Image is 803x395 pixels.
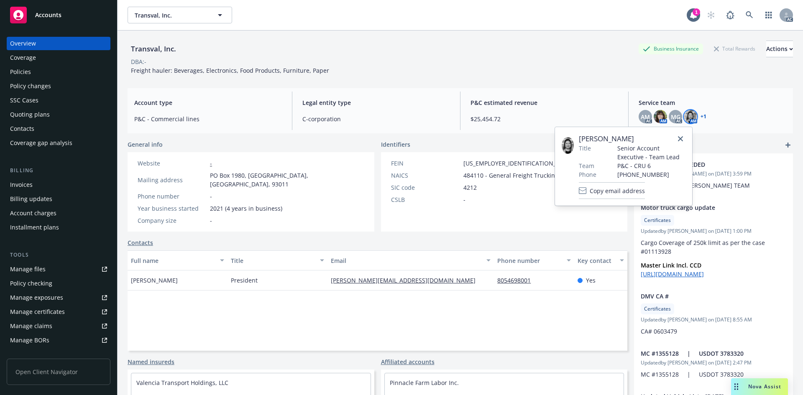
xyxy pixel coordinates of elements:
span: P&C - Commercial lines [134,115,282,123]
a: Pinnacle Farm Labor Inc. [390,379,459,387]
span: AM [641,112,650,121]
span: C-corporation [302,115,450,123]
div: Billing updates [10,192,52,206]
span: Transval, Inc. [135,11,207,20]
a: Overview [7,37,110,50]
a: Affiliated accounts [381,357,435,366]
a: Switch app [760,7,777,23]
a: Search [741,7,758,23]
div: Motor truck cargo updateCertificatesUpdatedby [PERSON_NAME] on [DATE] 1:00 PMCargo Coverage of 25... [634,196,793,285]
span: [PHONE_NUMBER] [617,170,685,179]
span: MG [671,112,680,121]
a: Named insureds [128,357,174,366]
span: Updated by [PERSON_NAME] on [DATE] 3:59 PM [641,170,786,178]
div: Key contact [578,256,615,265]
span: Accounts [35,12,61,18]
div: DBA: - [131,57,146,66]
a: Manage exposures [7,291,110,304]
span: DMV CA # [641,292,765,301]
a: Coverage [7,51,110,64]
div: Coverage gap analysis [10,136,72,150]
span: Service team [639,98,786,107]
div: Summary of insurance [10,348,74,361]
button: Transval, Inc. [128,7,232,23]
img: photo [684,110,697,123]
span: Legal entity type [302,98,450,107]
div: Manage claims [10,319,52,333]
span: IF XS Quote IS NEEDED [641,160,765,169]
span: 2021 (4 years in business) [210,204,282,213]
a: Start snowing [703,7,719,23]
div: Policy changes [10,79,51,93]
a: Manage BORs [7,334,110,347]
div: Policy checking [10,277,52,290]
div: IF XS Quote IS NEEDEDUpdatedby [PERSON_NAME] on [DATE] 3:59 PMDO NOT GO TO [PERSON_NAME] TEAM [634,153,793,196]
span: Title [579,144,591,153]
a: SSC Cases [7,94,110,107]
span: [PERSON_NAME] [131,276,178,285]
a: Billing updates [7,192,110,206]
a: Valencia Transport Holdings, LLC [136,379,228,387]
div: Website [138,159,207,168]
p: Cargo Coverage of 250k limit as per the case #01113928 [641,238,786,256]
span: Freight hauler: Beverages, Electronics, Food Products, Furniture, Paper [131,66,329,74]
img: employee photo [562,137,574,154]
div: FEIN [391,159,460,168]
a: Installment plans [7,221,110,234]
button: Nova Assist [731,378,788,395]
div: Manage BORs [10,334,49,347]
span: Nova Assist [748,383,781,390]
span: Open Client Navigator [7,359,110,385]
div: Transval, Inc. [128,43,179,54]
a: close [675,134,685,144]
span: P&C - CRU 6 [617,161,685,170]
div: Title [231,256,315,265]
div: Overview [10,37,36,50]
div: Company size [138,216,207,225]
span: Updated by [PERSON_NAME] on [DATE] 2:47 PM [641,359,786,367]
div: SSC Cases [10,94,38,107]
span: - [463,195,465,204]
span: 484110 - General Freight Trucking, Local [463,171,576,180]
span: CA# 0603479 [641,327,677,335]
button: Copy email address [579,182,645,199]
span: P&C estimated revenue [471,98,618,107]
div: Phone number [497,256,561,265]
div: SIC code [391,183,460,192]
div: Manage exposures [10,291,63,304]
div: Account charges [10,206,56,220]
span: Phone [579,170,596,179]
div: DMV CA #CertificatesUpdatedby [PERSON_NAME] on [DATE] 8:55 AMCA# 0603479 [634,285,793,342]
span: DO NOT GO TO [PERSON_NAME] TEAM [641,181,750,189]
div: Drag to move [731,378,742,395]
span: MC #1355128 | USDOT 3783320 [641,370,744,378]
div: Quoting plans [10,108,50,121]
button: Email [327,250,494,270]
a: Account charges [7,206,110,220]
div: Year business started [138,204,207,213]
a: - [210,159,212,167]
img: photo [654,110,667,123]
a: Contacts [7,122,110,135]
div: Contacts [10,122,34,135]
button: Full name [128,250,228,270]
div: Billing [7,166,110,175]
a: add [783,140,793,150]
button: Actions [766,41,793,57]
a: Manage files [7,262,110,276]
a: Summary of insurance [7,348,110,361]
span: - [210,216,212,225]
button: Key contact [574,250,627,270]
div: Mailing address [138,176,207,184]
span: - [210,192,212,201]
a: [URL][DOMAIN_NAME] [641,270,704,278]
div: CSLB [391,195,460,204]
div: Installment plans [10,221,59,234]
span: Account type [134,98,282,107]
strong: Master Link Incl. CCD [641,261,701,269]
div: Business Insurance [639,43,703,54]
span: 4212 [463,183,477,192]
span: President [231,276,258,285]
